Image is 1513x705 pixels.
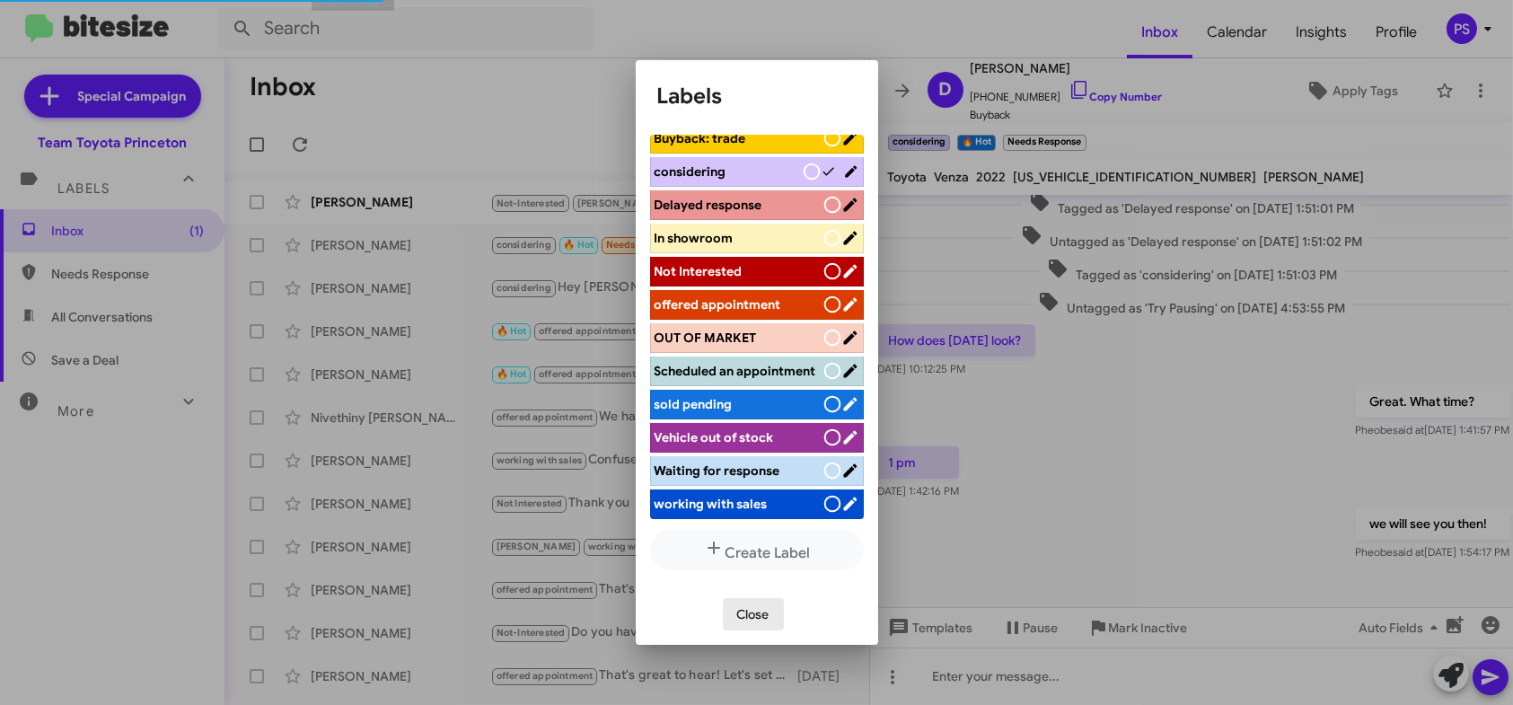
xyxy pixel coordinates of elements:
[655,296,781,313] span: offered appointment
[655,496,768,512] span: working with sales
[723,598,784,630] button: Close
[737,598,770,630] span: Close
[655,263,743,279] span: Not Interested
[655,197,762,213] span: Delayed response
[655,396,733,412] span: sold pending
[655,163,726,180] span: considering
[655,429,774,445] span: Vehicle out of stock
[650,530,864,570] button: Create Label
[655,463,780,479] span: Waiting for response
[655,363,816,379] span: Scheduled an appointment
[655,230,734,246] span: In showroom
[657,82,857,110] h1: Labels
[655,130,746,146] span: Buyback: trade
[655,330,757,346] span: OUT OF MARKET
